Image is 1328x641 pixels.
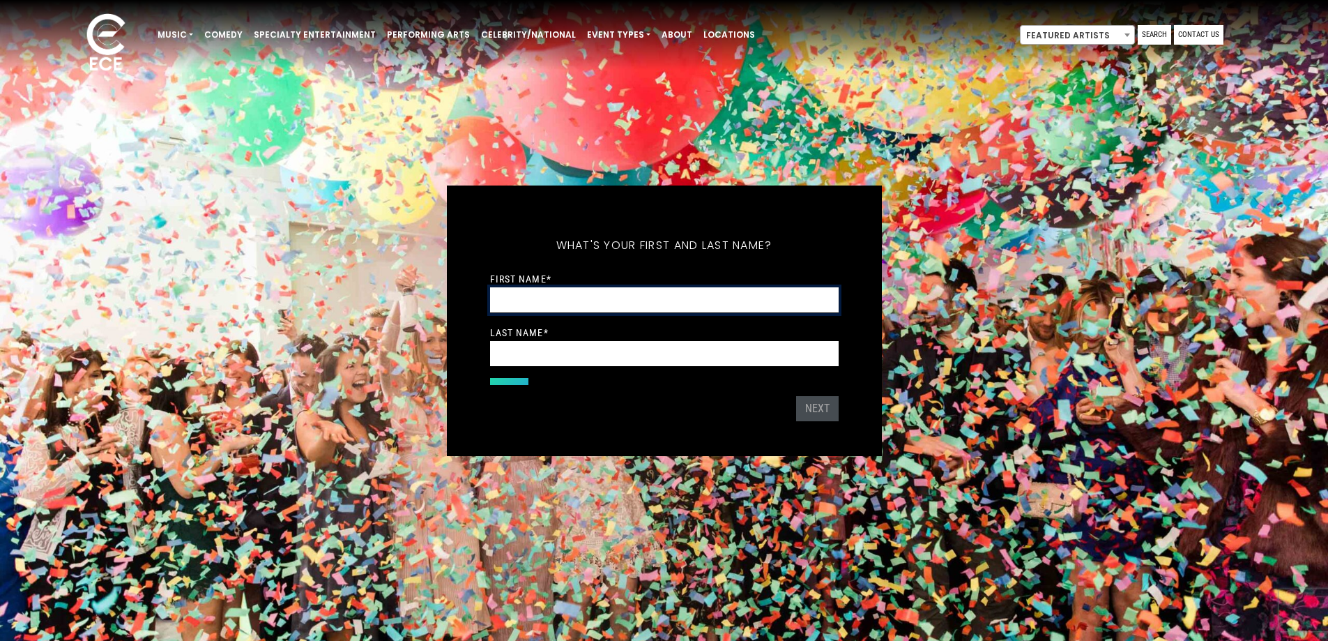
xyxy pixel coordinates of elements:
span: Featured Artists [1020,25,1135,45]
label: Last Name [490,326,549,339]
a: Contact Us [1174,25,1223,45]
a: Search [1138,25,1171,45]
img: ece_new_logo_whitev2-1.png [71,10,141,77]
a: Performing Arts [381,23,475,47]
h5: What's your first and last name? [490,220,839,271]
a: Music [152,23,199,47]
span: Featured Artists [1021,26,1134,45]
a: Locations [698,23,761,47]
label: First Name [490,273,551,285]
a: Comedy [199,23,248,47]
a: Event Types [581,23,656,47]
a: Specialty Entertainment [248,23,381,47]
a: Celebrity/National [475,23,581,47]
a: About [656,23,698,47]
